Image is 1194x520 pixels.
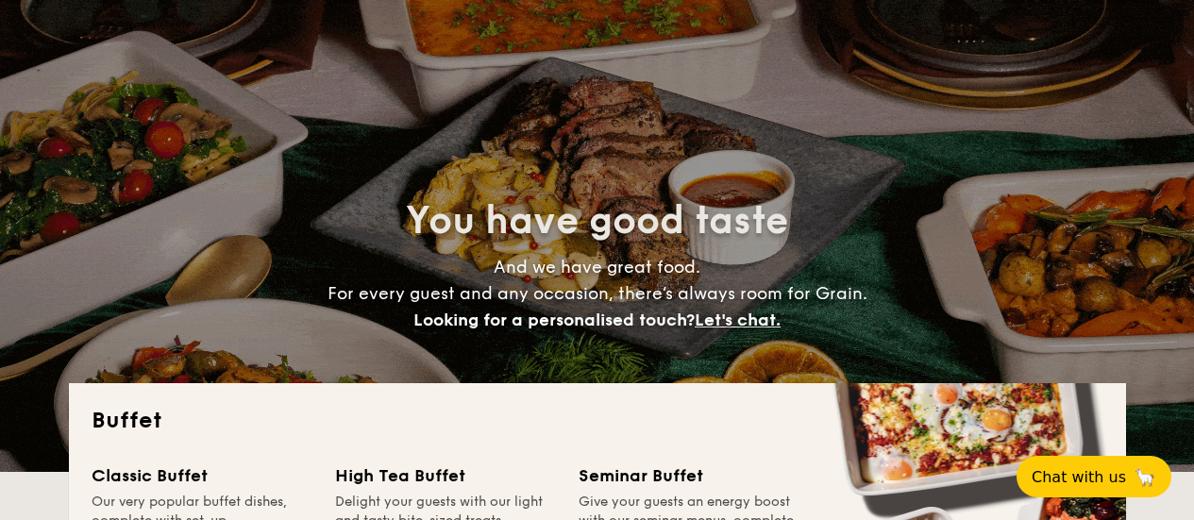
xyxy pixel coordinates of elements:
span: Let's chat. [695,310,781,330]
h2: Buffet [92,406,1103,436]
div: High Tea Buffet [335,462,556,489]
span: 🦙 [1134,466,1156,488]
button: Chat with us🦙 [1017,456,1171,497]
span: Chat with us [1032,468,1126,486]
div: Classic Buffet [92,462,312,489]
div: Seminar Buffet [579,462,799,489]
